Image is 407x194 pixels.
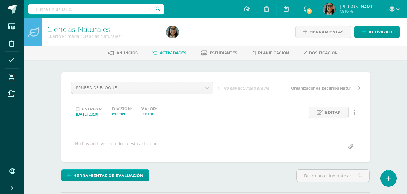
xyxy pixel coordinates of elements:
[325,107,341,118] span: Editar
[73,170,143,181] span: Herramientas de evaluación
[369,26,392,38] span: Actividad
[112,111,132,117] div: examen
[152,48,186,58] a: Actividades
[354,26,400,38] a: Actividad
[112,107,132,111] label: División:
[295,26,351,38] a: Herramientas
[76,111,102,117] div: [DATE] 20:00
[340,4,375,10] span: [PERSON_NAME]
[141,111,157,117] div: 30.0 pts
[166,26,179,38] img: 23d0ae235d7beccb18ed4a1acd7fe956.png
[304,48,338,58] a: Dosificación
[340,9,375,14] span: Mi Perfil
[47,33,159,39] div: Cuarto Primaria 'Ciencias Naturales'
[323,3,335,15] img: 23d0ae235d7beccb18ed4a1acd7fe956.png
[47,24,111,34] a: Ciencias Naturales
[76,82,197,94] span: PRUEBA DE BLOQUE
[289,85,360,91] a: Organizador de Recursos Naturales
[108,48,138,58] a: Anuncios
[291,85,355,91] span: Organizador de Recursos Naturales
[160,51,186,55] span: Actividades
[297,170,369,182] input: Busca un estudiante aquí...
[71,82,213,94] a: PRUEBA DE BLOQUE
[309,51,338,55] span: Dosificación
[82,107,102,111] span: Entrega:
[306,8,313,15] span: 7
[117,51,138,55] span: Anuncios
[252,48,289,58] a: Planificación
[258,51,289,55] span: Planificación
[47,25,159,33] h1: Ciencias Naturales
[75,141,161,153] div: No hay archivos subidos a esta actividad...
[28,4,164,14] input: Busca un usuario...
[223,85,269,91] span: No hay actividad previa
[210,51,237,55] span: Estudiantes
[141,107,157,111] label: Valor:
[61,169,149,181] a: Herramientas de evaluación
[310,26,343,38] span: Herramientas
[201,48,237,58] a: Estudiantes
